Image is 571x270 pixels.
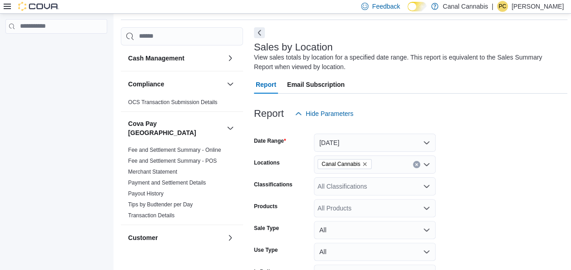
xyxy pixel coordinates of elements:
[18,2,59,11] img: Cova
[128,212,174,219] a: Transaction Details
[423,205,430,212] button: Open list of options
[254,203,278,210] label: Products
[362,161,367,167] button: Remove Canal Cannabis from selection in this group
[372,2,400,11] span: Feedback
[256,75,276,94] span: Report
[5,35,107,57] nav: Complex example
[254,27,265,38] button: Next
[225,79,236,90] button: Compliance
[254,42,333,53] h3: Sales by Location
[306,109,353,118] span: Hide Parameters
[499,1,506,12] span: PC
[318,159,372,169] span: Canal Cannabis
[128,190,164,197] a: Payout History
[128,99,218,106] span: OCS Transaction Submission Details
[128,146,221,154] span: Fee and Settlement Summary - Online
[322,160,360,169] span: Canal Cannabis
[121,145,243,225] div: Cova Pay [GEOGRAPHIC_DATA]
[287,75,345,94] span: Email Subscription
[407,2,427,11] input: Dark Mode
[314,134,436,152] button: [DATE]
[254,225,279,232] label: Sale Type
[128,201,193,208] a: Tips by Budtender per Day
[128,158,217,164] a: Fee and Settlement Summary - POS
[225,123,236,134] button: Cova Pay [GEOGRAPHIC_DATA]
[423,161,430,168] button: Open list of options
[497,1,508,12] div: Patrick Ciantar
[128,54,223,63] button: Cash Management
[128,80,164,89] h3: Compliance
[413,161,420,168] button: Clear input
[128,233,158,242] h3: Customer
[511,1,564,12] p: [PERSON_NAME]
[492,1,493,12] p: |
[254,246,278,254] label: Use Type
[314,221,436,239] button: All
[254,137,286,145] label: Date Range
[128,233,223,242] button: Customer
[128,119,223,137] button: Cova Pay [GEOGRAPHIC_DATA]
[128,168,177,175] span: Merchant Statement
[128,54,184,63] h3: Cash Management
[225,232,236,243] button: Customer
[128,169,177,175] a: Merchant Statement
[121,97,243,111] div: Compliance
[128,147,221,153] a: Fee and Settlement Summary - Online
[128,80,223,89] button: Compliance
[128,99,218,105] a: OCS Transaction Submission Details
[254,53,563,72] div: View sales totals by location for a specified date range. This report is equivalent to the Sales ...
[314,243,436,261] button: All
[225,53,236,64] button: Cash Management
[254,181,293,188] label: Classifications
[128,157,217,165] span: Fee and Settlement Summary - POS
[423,183,430,190] button: Open list of options
[128,180,206,186] a: Payment and Settlement Details
[291,105,357,123] button: Hide Parameters
[254,108,284,119] h3: Report
[254,159,280,166] label: Locations
[443,1,488,12] p: Canal Cannabis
